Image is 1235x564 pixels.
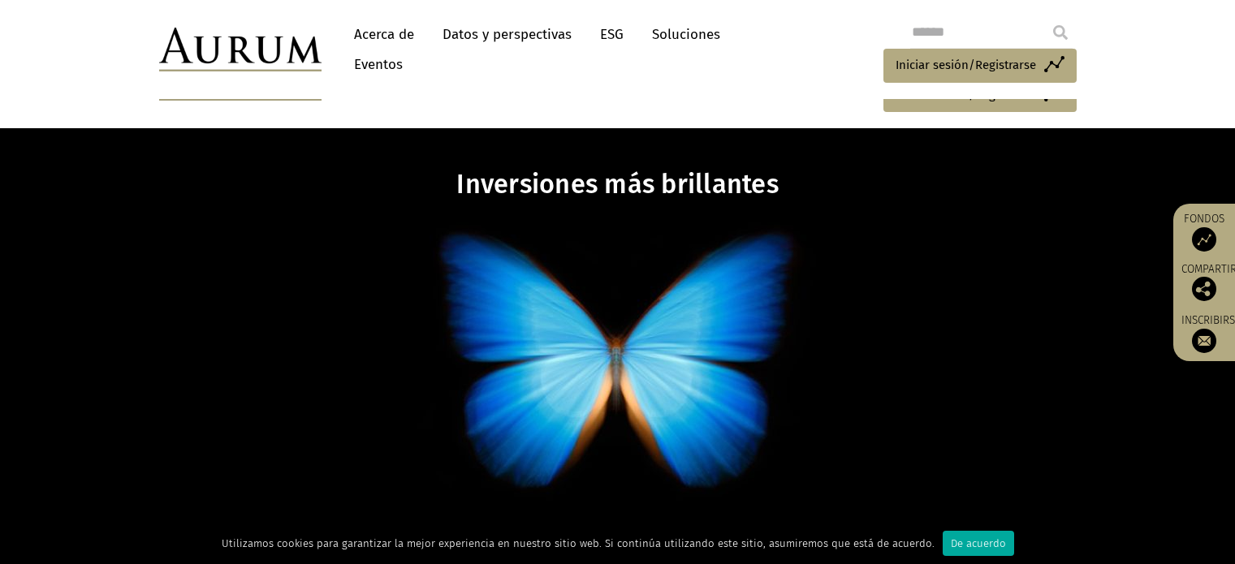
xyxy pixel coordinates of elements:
font: De acuerdo [951,537,1006,549]
font: Utilizamos cookies para garantizar la mejor experiencia en nuestro sitio web. Si continúa utiliza... [222,537,935,549]
font: Eventos [354,56,403,73]
a: Datos y perspectivas [434,19,580,50]
input: Submit [1044,16,1077,49]
a: Acerca de [346,19,422,50]
font: Iniciar sesión/Registrarse [896,58,1036,72]
a: Fondos [1181,212,1227,252]
font: Datos y perspectivas [443,26,572,43]
font: Iniciar sesión/Registrarse [896,88,1036,102]
a: ESG [592,19,632,50]
font: Soluciones [652,26,720,43]
font: Inversiones más brillantes [456,169,779,200]
a: Eventos [346,50,403,80]
img: Acceso a fondos [1192,227,1216,252]
a: Soluciones [644,19,728,50]
img: Suscríbete a nuestro boletín [1192,329,1216,353]
img: Comparte esta publicación [1192,277,1216,301]
img: Oro [159,28,322,71]
a: Iniciar sesión/Registrarse [883,49,1077,83]
font: Fondos [1184,212,1224,226]
font: Acerca de [354,26,414,43]
font: ESG [600,26,624,43]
